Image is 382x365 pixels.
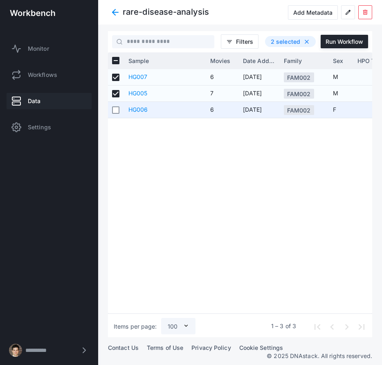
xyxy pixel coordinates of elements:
a: Contact Us [108,344,139,351]
span: Sample [128,57,149,64]
p: © 2025 DNAstack. All rights reserved. [267,352,372,360]
a: Data [7,93,92,109]
a: HG007 [128,73,148,80]
span: 6 [210,69,235,85]
div: Run Workflow [326,38,363,45]
span: Family [284,57,302,64]
span: Date Added [243,57,276,64]
span: edit [345,9,351,16]
a: Cookie Settings [239,344,283,351]
span: Workflows [28,71,57,79]
span: Settings [28,123,51,131]
span: Sex [333,57,343,64]
span: M [333,86,349,101]
span: filter_list [226,38,233,45]
span: [DATE] [243,69,276,85]
span: 6 [210,102,235,118]
a: Monitor [7,41,92,57]
div: 1 – 3 of 3 [271,322,296,330]
button: Next page [339,319,353,333]
div: FAM002 [287,70,311,85]
div: rare-disease-analysis [123,8,209,16]
span: F [333,102,349,118]
button: delete [358,5,372,19]
button: First page [309,319,324,333]
a: Privacy Policy [191,344,231,351]
a: Settings [7,119,92,135]
span: [DATE] [243,102,276,118]
div: FAM002 [287,103,311,118]
button: filter_listFilters [221,34,258,49]
span: M [333,69,349,85]
a: Terms of Use [147,344,183,351]
span: Filters [236,38,253,45]
span: delete [362,9,369,16]
div: Add Metadata [293,9,333,16]
button: Previous page [324,319,339,333]
span: 7 [210,86,235,101]
a: Workflows [7,67,92,83]
div: FAM002 [287,86,311,101]
button: Add Metadata [288,5,338,20]
button: edit [341,5,355,19]
a: HG006 [128,106,148,113]
button: Last page [353,319,368,333]
div: 2 selected [265,36,316,47]
span: Movies [210,57,231,64]
span: [DATE] [243,86,276,101]
span: Monitor [28,45,49,53]
img: workbench-logo-white.svg [10,10,55,16]
div: Items per page: [114,322,157,331]
a: HG005 [128,90,148,97]
span: Data [28,97,40,105]
button: Run Workflow [321,35,368,48]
